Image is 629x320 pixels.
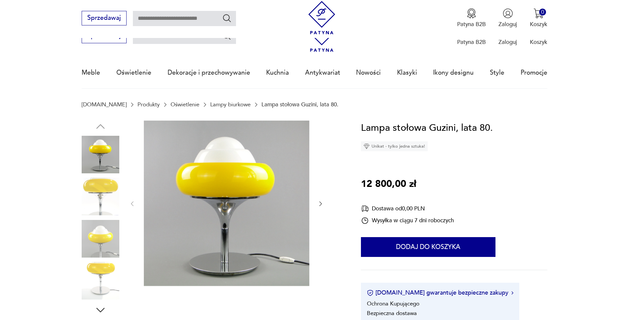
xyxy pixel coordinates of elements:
[530,20,547,28] p: Koszyk
[361,121,493,136] h1: Lampa stołowa Guzini, lata 80.
[367,289,513,297] button: [DOMAIN_NAME] gwarantuje bezpieczne zakupy
[82,16,126,21] a: Sprzedawaj
[367,290,373,296] img: Ikona certyfikatu
[539,9,546,16] div: 0
[266,57,289,88] a: Kuchnia
[367,300,419,307] li: Ochrona Kupującego
[466,8,477,18] img: Ikona medalu
[138,101,160,108] a: Produkty
[533,8,544,18] img: Ikona koszyka
[498,20,517,28] p: Zaloguj
[511,291,513,295] img: Ikona strzałki w prawo
[457,20,486,28] p: Patyna B2B
[171,101,199,108] a: Oświetlenie
[144,121,309,286] img: Zdjęcie produktu Lampa stołowa Guzini, lata 80.
[82,57,100,88] a: Meble
[168,57,250,88] a: Dekoracje i przechowywanie
[305,1,338,34] img: Patyna - sklep z meblami i dekoracjami vintage
[498,8,517,28] button: Zaloguj
[305,57,340,88] a: Antykwariat
[82,262,119,300] img: Zdjęcie produktu Lampa stołowa Guzini, lata 80.
[364,143,370,149] img: Ikona diamentu
[361,177,416,192] p: 12 800,00 zł
[82,11,126,25] button: Sprzedawaj
[82,34,126,39] a: Sprzedawaj
[457,38,486,46] p: Patyna B2B
[361,237,495,257] button: Dodaj do koszyka
[222,13,232,23] button: Szukaj
[457,8,486,28] button: Patyna B2B
[82,101,127,108] a: [DOMAIN_NAME]
[361,217,454,225] div: Wysyłka w ciągu 7 dni roboczych
[82,178,119,215] img: Zdjęcie produktu Lampa stołowa Guzini, lata 80.
[530,8,547,28] button: 0Koszyk
[457,8,486,28] a: Ikona medaluPatyna B2B
[530,38,547,46] p: Koszyk
[222,31,232,41] button: Szukaj
[361,204,369,213] img: Ikona dostawy
[210,101,251,108] a: Lampy biurkowe
[82,220,119,258] img: Zdjęcie produktu Lampa stołowa Guzini, lata 80.
[116,57,151,88] a: Oświetlenie
[361,141,428,151] div: Unikat - tylko jedna sztuka!
[521,57,547,88] a: Promocje
[503,8,513,18] img: Ikonka użytkownika
[367,309,417,317] li: Bezpieczna dostawa
[490,57,504,88] a: Style
[356,57,381,88] a: Nowości
[82,136,119,173] img: Zdjęcie produktu Lampa stołowa Guzini, lata 80.
[361,204,454,213] div: Dostawa od 0,00 PLN
[397,57,417,88] a: Klasyki
[261,101,338,108] p: Lampa stołowa Guzini, lata 80.
[498,38,517,46] p: Zaloguj
[433,57,474,88] a: Ikony designu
